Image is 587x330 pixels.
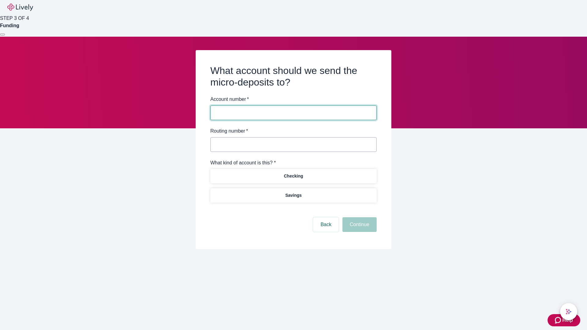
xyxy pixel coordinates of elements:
[313,217,339,232] button: Back
[285,192,302,199] p: Savings
[210,65,377,88] h2: What account should we send the micro-deposits to?
[210,96,249,103] label: Account number
[210,169,377,183] button: Checking
[562,317,573,324] span: Help
[548,314,580,326] button: Zendesk support iconHelp
[7,4,33,11] img: Lively
[566,309,572,315] svg: Lively AI Assistant
[210,159,276,167] label: What kind of account is this? *
[555,317,562,324] svg: Zendesk support icon
[210,188,377,203] button: Savings
[284,173,303,179] p: Checking
[210,127,248,135] label: Routing number
[560,303,577,320] button: chat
